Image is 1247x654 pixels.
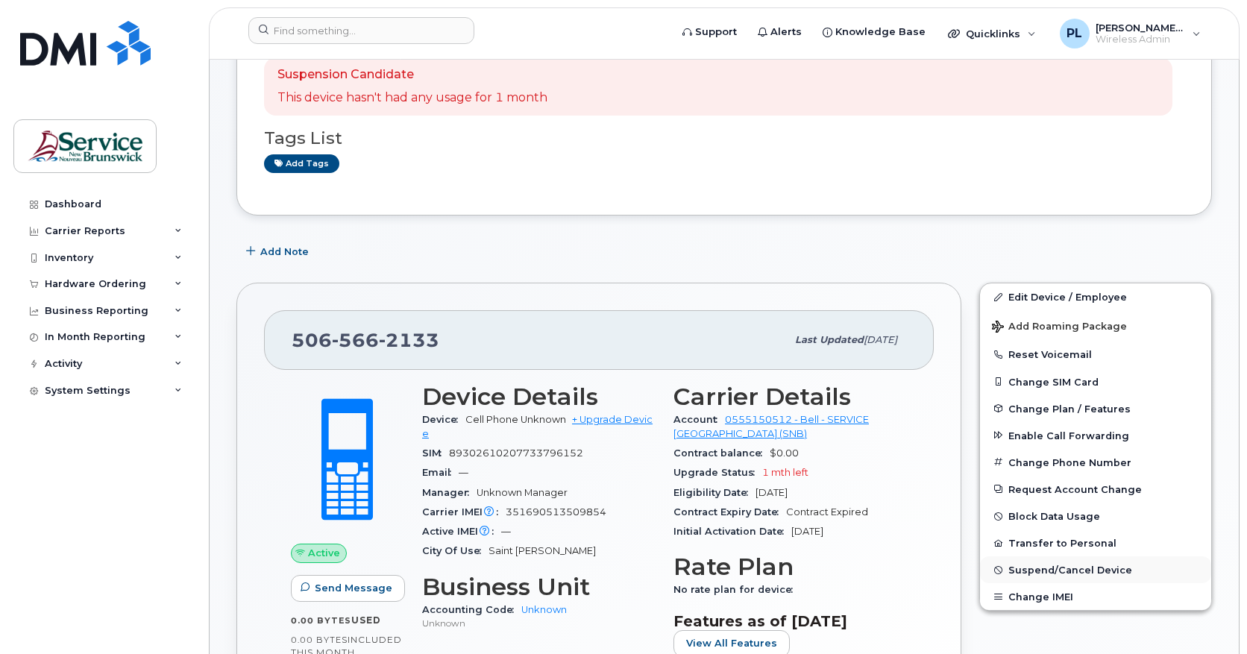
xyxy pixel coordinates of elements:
[236,238,321,265] button: Add Note
[422,573,656,600] h3: Business Unit
[864,334,897,345] span: [DATE]
[308,546,340,560] span: Active
[422,414,653,438] a: + Upgrade Device
[506,506,606,518] span: 351690513509854
[980,368,1211,395] button: Change SIM Card
[277,66,547,84] p: Suspension Candidate
[980,449,1211,476] button: Change Phone Number
[980,422,1211,449] button: Enable Call Forwarding
[980,503,1211,529] button: Block Data Usage
[379,329,439,351] span: 2133
[980,395,1211,422] button: Change Plan / Features
[1008,430,1129,441] span: Enable Call Forwarding
[980,310,1211,341] button: Add Roaming Package
[422,414,465,425] span: Device
[277,89,547,107] p: This device hasn't had any usage for 1 month
[422,617,656,629] p: Unknown
[1008,403,1131,414] span: Change Plan / Features
[980,529,1211,556] button: Transfer to Personal
[489,545,596,556] span: Saint [PERSON_NAME]
[521,604,567,615] a: Unknown
[673,612,907,630] h3: Features as of [DATE]
[1096,34,1185,45] span: Wireless Admin
[673,584,800,595] span: No rate plan for device
[422,604,521,615] span: Accounting Code
[422,467,459,478] span: Email
[291,635,348,645] span: 0.00 Bytes
[332,329,379,351] span: 566
[786,506,868,518] span: Contract Expired
[291,575,405,602] button: Send Message
[673,414,869,438] a: 0555150512 - Bell - SERVICE [GEOGRAPHIC_DATA] (SNB)
[980,583,1211,610] button: Change IMEI
[264,129,1184,148] h3: Tags List
[1067,25,1082,43] span: PL
[673,526,791,537] span: Initial Activation Date
[422,526,501,537] span: Active IMEI
[422,383,656,410] h3: Device Details
[292,329,439,351] span: 506
[449,447,583,459] span: 89302610207733796152
[673,467,762,478] span: Upgrade Status
[980,476,1211,503] button: Request Account Change
[673,553,907,580] h3: Rate Plan
[695,25,737,40] span: Support
[477,487,568,498] span: Unknown Manager
[422,447,449,459] span: SIM
[264,154,339,173] a: Add tags
[795,334,864,345] span: Last updated
[673,447,770,459] span: Contract balance
[672,17,747,47] a: Support
[762,467,808,478] span: 1 mth left
[747,17,812,47] a: Alerts
[248,17,474,44] input: Find something...
[315,581,392,595] span: Send Message
[756,487,788,498] span: [DATE]
[770,25,802,40] span: Alerts
[260,245,309,259] span: Add Note
[980,283,1211,310] a: Edit Device / Employee
[937,19,1046,48] div: Quicklinks
[1096,22,1185,34] span: [PERSON_NAME] (SNB)
[673,487,756,498] span: Eligibility Date
[1008,565,1132,576] span: Suspend/Cancel Device
[673,383,907,410] h3: Carrier Details
[673,414,725,425] span: Account
[791,526,823,537] span: [DATE]
[501,526,511,537] span: —
[1049,19,1211,48] div: Penney, Lily (SNB)
[422,506,506,518] span: Carrier IMEI
[673,506,786,518] span: Contract Expiry Date
[291,615,351,626] span: 0.00 Bytes
[422,487,477,498] span: Manager
[459,467,468,478] span: —
[770,447,799,459] span: $0.00
[812,17,936,47] a: Knowledge Base
[351,614,381,626] span: used
[835,25,926,40] span: Knowledge Base
[980,341,1211,368] button: Reset Voicemail
[686,636,777,650] span: View All Features
[980,556,1211,583] button: Suspend/Cancel Device
[992,321,1127,335] span: Add Roaming Package
[966,28,1020,40] span: Quicklinks
[465,414,566,425] span: Cell Phone Unknown
[422,545,489,556] span: City Of Use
